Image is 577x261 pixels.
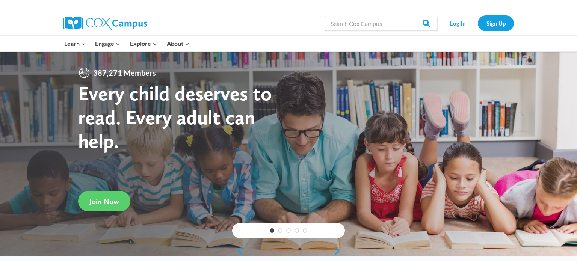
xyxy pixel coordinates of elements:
a: previous [232,246,243,255]
span: Explore [130,39,157,48]
a: Sign Up [478,15,514,31]
nav: Primary Navigation [59,36,194,51]
input: Search Cox Campus [325,16,438,31]
a: Join Now [78,191,130,211]
span: About [167,39,189,48]
strong: Every child deserves to read. Every adult can help. [78,81,272,153]
span: 387,271 Members [90,67,159,79]
a: Log In [441,15,474,31]
span: Engage [95,39,120,48]
span: Learn [64,39,86,48]
a: 1 [270,228,274,233]
a: 5 [303,228,307,233]
span: Join Now [89,197,119,206]
nav: Secondary Navigation [441,15,514,31]
div: content slider buttons [232,243,345,258]
a: 3 [286,228,291,233]
img: Cox Campus [63,17,147,30]
a: next [334,246,345,255]
a: 2 [278,228,282,233]
a: 4 [295,228,299,233]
